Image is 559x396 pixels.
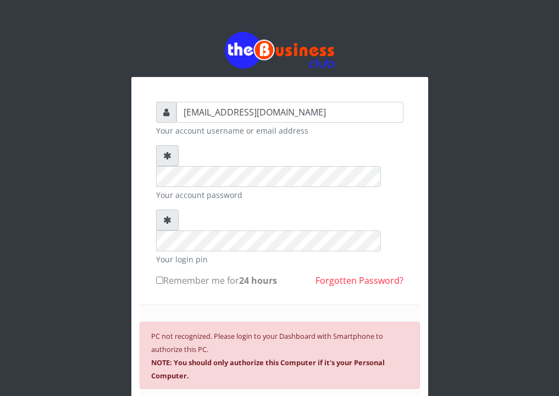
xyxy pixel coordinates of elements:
[156,189,403,201] small: Your account password
[156,125,403,136] small: Your account username or email address
[156,254,403,265] small: Your login pin
[151,358,385,381] b: NOTE: You should only authorize this Computer if it's your Personal Computer.
[156,277,163,284] input: Remember me for24 hours
[156,274,277,287] label: Remember me for
[176,102,403,123] input: Username or email address
[239,274,277,287] b: 24 hours
[151,331,385,381] small: PC not recognized. Please login to your Dashboard with Smartphone to authorize this PC.
[316,274,403,287] a: Forgotten Password?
